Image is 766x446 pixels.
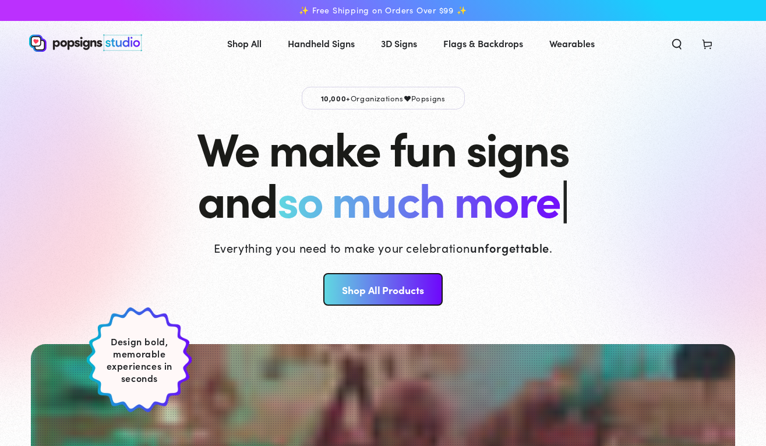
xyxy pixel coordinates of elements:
p: Organizations Popsigns [302,87,465,109]
span: Wearables [549,35,595,52]
span: 3D Signs [381,35,417,52]
p: Everything you need to make your celebration . [214,239,553,256]
a: Shop All [218,28,270,59]
img: Popsigns Studio [29,34,142,52]
a: Handheld Signs [279,28,363,59]
span: | [560,165,569,231]
strong: unforgettable [470,239,549,256]
span: Flags & Backdrops [443,35,523,52]
a: Wearables [541,28,603,59]
a: Flags & Backdrops [435,28,532,59]
summary: Search our site [662,30,692,56]
a: 3D Signs [372,28,426,59]
h1: We make fun signs and [197,121,569,224]
span: 10,000+ [321,93,351,103]
span: ✨ Free Shipping on Orders Over $99 ✨ [299,5,467,16]
a: Shop All Products [323,273,443,306]
span: so much more [277,165,560,230]
span: Handheld Signs [288,35,355,52]
span: Shop All [227,35,262,52]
